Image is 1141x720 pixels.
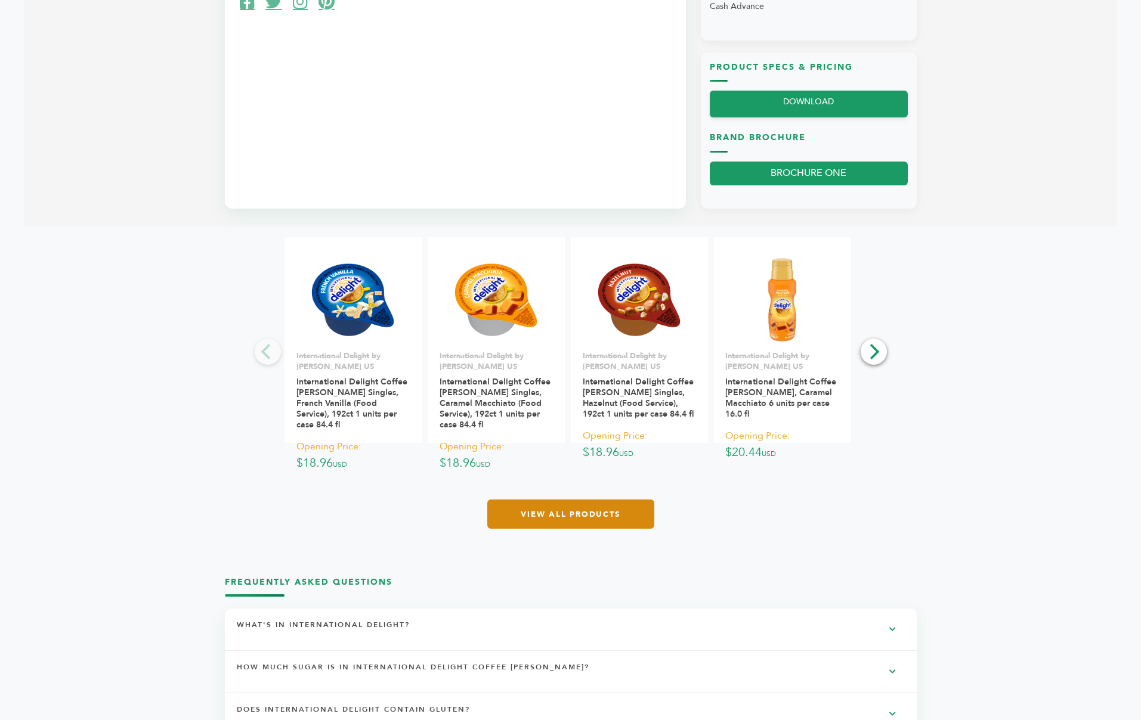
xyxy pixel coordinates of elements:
p: International Delight by [PERSON_NAME] US [583,350,696,372]
p: $18.96 [440,437,553,473]
h4: How much sugar is in International Delight coffee [PERSON_NAME]? [237,662,601,682]
p: $18.96 [296,437,410,473]
h3: Frequently Asked Questions [225,576,917,597]
p: International Delight by [PERSON_NAME] US [296,350,410,372]
h4: What's in International Delight? [237,619,422,640]
a: International Delight Coffee [PERSON_NAME] Singles, Hazelnut (Food Service), 192ct 1 units per ca... [583,376,694,420]
span: Opening Price: [583,428,647,444]
span: USD [619,449,633,458]
span: USD [333,460,347,469]
p: $20.44 [725,427,839,462]
button: Next [861,339,887,365]
span: Opening Price: [725,428,790,444]
span: USD [762,449,776,458]
a: View All Products [487,499,654,529]
h3: Brand Brochure [710,132,908,153]
p: International Delight by [PERSON_NAME] US [725,350,839,372]
img: International Delight Coffee Creamer Singles, French Vanilla (Food Service), 192ct 1 units per ca... [310,257,396,343]
p: $18.96 [583,427,696,462]
a: International Delight Coffee [PERSON_NAME] Singles, Caramel Macchiato (Food Service), 192ct 1 uni... [440,376,551,430]
a: DOWNLOAD [710,91,908,117]
a: International Delight Coffee [PERSON_NAME] Singles, French Vanilla (Food Service), 192ct 1 units ... [296,376,407,430]
a: BROCHURE ONE [710,162,908,186]
img: International Delight Coffee Creamer Singles, Caramel Macchiato (Food Service), 192ct 1 units per... [453,257,539,343]
a: International Delight Coffee [PERSON_NAME], Caramel Macchiato 6 units per case 16.0 fl [725,376,836,420]
img: International Delight Coffee Creamer Singles, Hazelnut (Food Service), 192ct 1 units per case 84.... [596,257,682,343]
h3: Product Specs & Pricing [710,61,908,82]
span: Opening Price: [296,439,361,455]
span: USD [476,460,490,469]
p: International Delight by [PERSON_NAME] US [440,350,553,372]
span: Opening Price: [440,439,504,455]
img: International Delight Coffee Creamer, Caramel Macchiato 6 units per case 16.0 fl [739,257,825,343]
